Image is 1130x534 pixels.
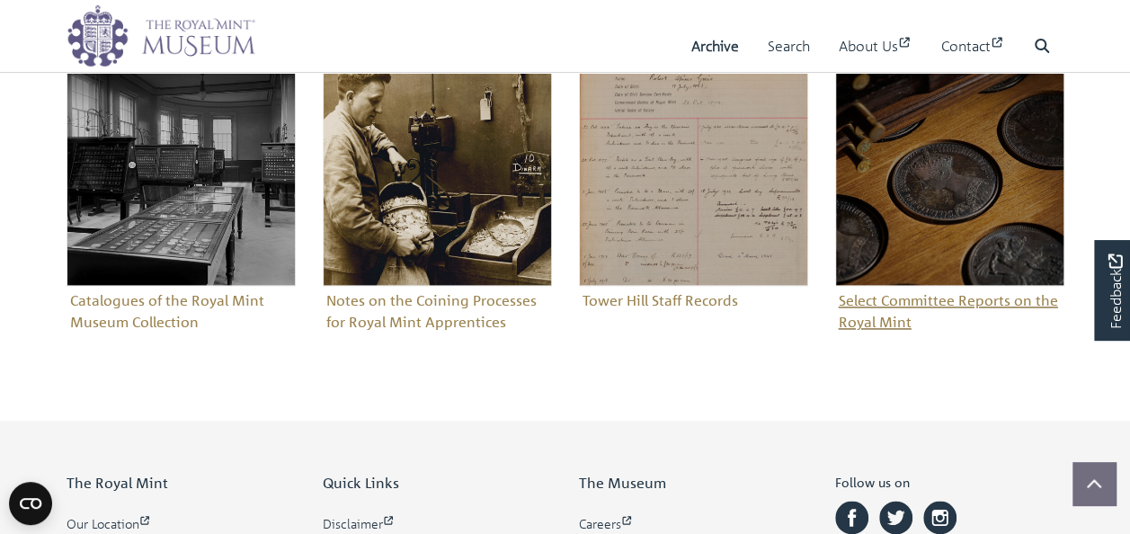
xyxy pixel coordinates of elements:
[67,474,168,492] span: The Royal Mint
[9,482,52,525] button: Open CMP widget
[53,57,309,363] div: Sub-collection
[835,57,1064,336] a: Select Committee Reports on the Royal MintSelect Committee Reports on the Royal Mint
[579,474,666,492] span: The Museum
[1072,462,1116,505] button: Scroll to top
[579,57,808,315] a: Tower Hill Staff RecordsTower Hill Staff Records
[579,514,808,533] a: Careers
[941,21,1005,72] a: Contact
[323,474,399,492] span: Quick Links
[67,514,296,533] a: Our Location
[323,514,552,533] a: Disclaimer
[835,57,1064,286] img: Select Committee Reports on the Royal Mint
[1094,240,1130,341] a: Would you like to provide feedback?
[67,57,296,286] img: Catalogues of the Royal Mint Museum Collection
[565,57,822,363] div: Sub-collection
[835,475,1064,497] h6: Follow us on
[323,57,552,336] a: Notes on the Coining Processes for Royal Mint ApprenticesNotes on the Coining Processes for Royal...
[323,57,552,286] img: Notes on the Coining Processes for Royal Mint Apprentices
[822,57,1078,363] div: Sub-collection
[579,57,808,286] img: Tower Hill Staff Records
[768,21,810,72] a: Search
[1104,254,1126,329] span: Feedback
[691,21,739,72] a: Archive
[67,4,255,67] img: logo_wide.png
[309,57,565,363] div: Sub-collection
[839,21,912,72] a: About Us
[67,57,296,336] a: Catalogues of the Royal Mint Museum CollectionCatalogues of the Royal Mint Museum Collection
